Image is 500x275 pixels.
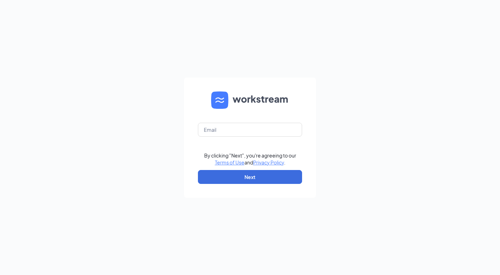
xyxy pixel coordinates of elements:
input: Email [198,123,302,137]
a: Terms of Use [215,159,244,165]
button: Next [198,170,302,184]
img: WS logo and Workstream text [211,91,289,109]
div: By clicking "Next", you're agreeing to our and . [204,152,296,166]
a: Privacy Policy [253,159,284,165]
